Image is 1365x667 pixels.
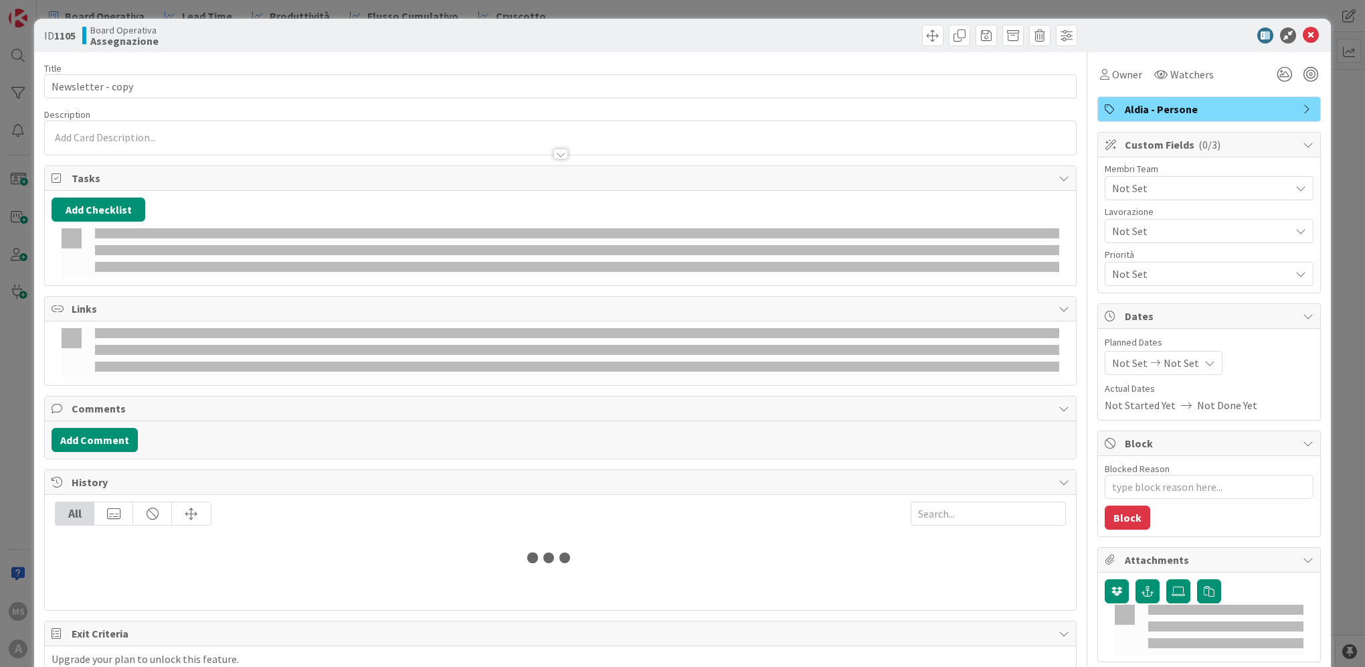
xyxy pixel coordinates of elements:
span: Planned Dates [1105,336,1313,350]
span: Custom Fields [1125,137,1296,153]
span: Not Started Yet [1105,397,1176,413]
span: ID [44,27,76,44]
span: Not Set [1112,222,1283,240]
span: Board Operativa [90,25,159,35]
span: ( 0/3 ) [1198,138,1220,151]
span: Description [44,108,90,121]
span: Not Done Yet [1197,397,1257,413]
span: Attachments [1125,552,1296,568]
span: Links [72,301,1052,317]
div: All [56,502,94,525]
div: Membri Team [1105,164,1313,173]
button: Add Comment [52,428,138,452]
span: Not Set [1112,355,1148,371]
div: Priorità [1105,250,1313,259]
label: Title [44,62,62,74]
b: Assegnazione [90,35,159,46]
button: Add Checklist [52,198,145,222]
input: Search... [911,502,1066,526]
div: Lavorazione [1105,207,1313,216]
span: Exit Criteria [72,625,1052,642]
span: Not Set [1112,266,1290,282]
span: Dates [1125,308,1296,324]
b: 1105 [54,29,76,42]
span: Tasks [72,170,1052,186]
span: Comments [72,400,1052,417]
span: Aldia - Persone [1125,101,1296,117]
span: Watchers [1170,66,1214,82]
span: Actual Dates [1105,382,1313,396]
input: type card name here... [44,74,1077,98]
span: Owner [1112,66,1142,82]
span: Not Set [1164,355,1199,371]
span: Not Set [1112,180,1290,196]
label: Blocked Reason [1105,463,1170,475]
button: Block [1105,506,1150,530]
span: Block [1125,435,1296,451]
span: History [72,474,1052,490]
